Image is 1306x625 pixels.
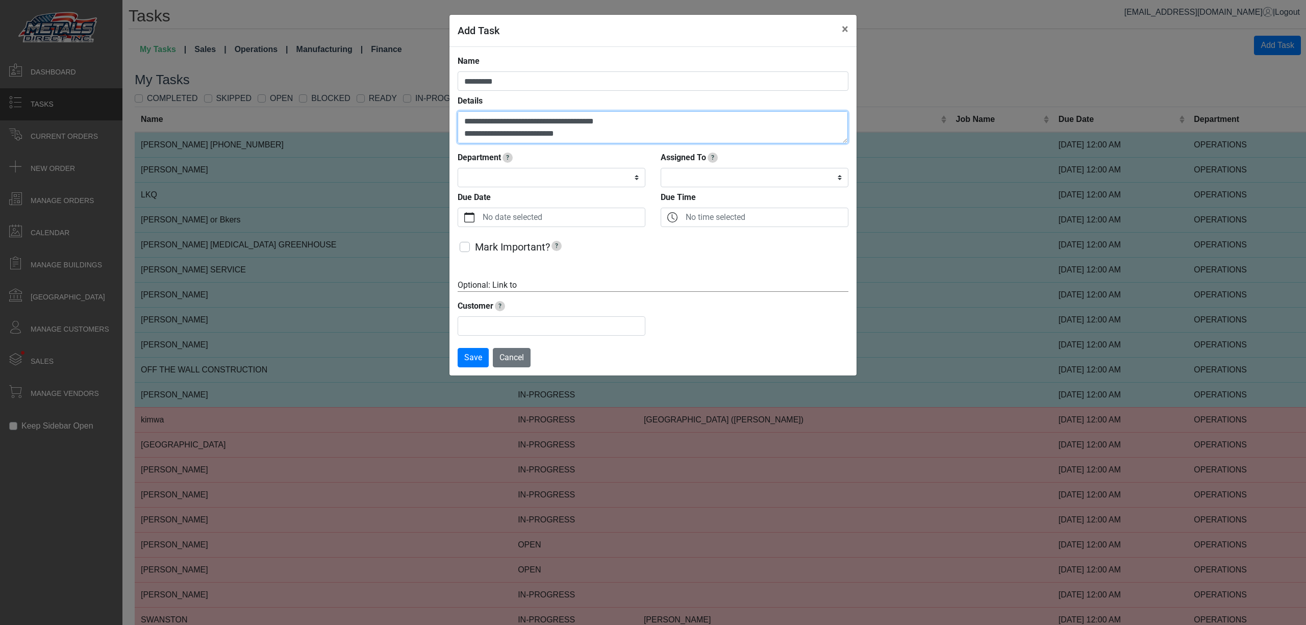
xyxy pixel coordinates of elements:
[458,301,493,311] strong: Customer
[481,208,645,227] label: No date selected
[708,153,718,163] span: Track who this task is assigned to
[493,348,531,367] button: Cancel
[458,279,848,292] div: Optional: Link to
[661,192,696,202] strong: Due Time
[458,192,491,202] strong: Due Date
[661,153,706,162] strong: Assigned To
[458,348,489,367] button: Save
[503,153,513,163] span: Selecting a department will automatically assign to an employee in that department
[464,353,482,362] span: Save
[551,241,562,251] span: Marking a task as important will make it show up at the top of task lists
[475,239,563,255] label: Mark Important?
[458,23,499,38] h5: Add Task
[495,301,505,311] span: Start typing to pull up a list of customers. You must select a customer from the list.
[458,56,480,66] strong: Name
[834,15,857,43] button: Close
[464,212,474,222] svg: calendar
[667,212,677,222] svg: clock
[458,153,501,162] strong: Department
[661,208,684,227] button: clock
[458,208,481,227] button: calendar
[684,208,848,227] label: No time selected
[458,96,483,106] strong: Details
